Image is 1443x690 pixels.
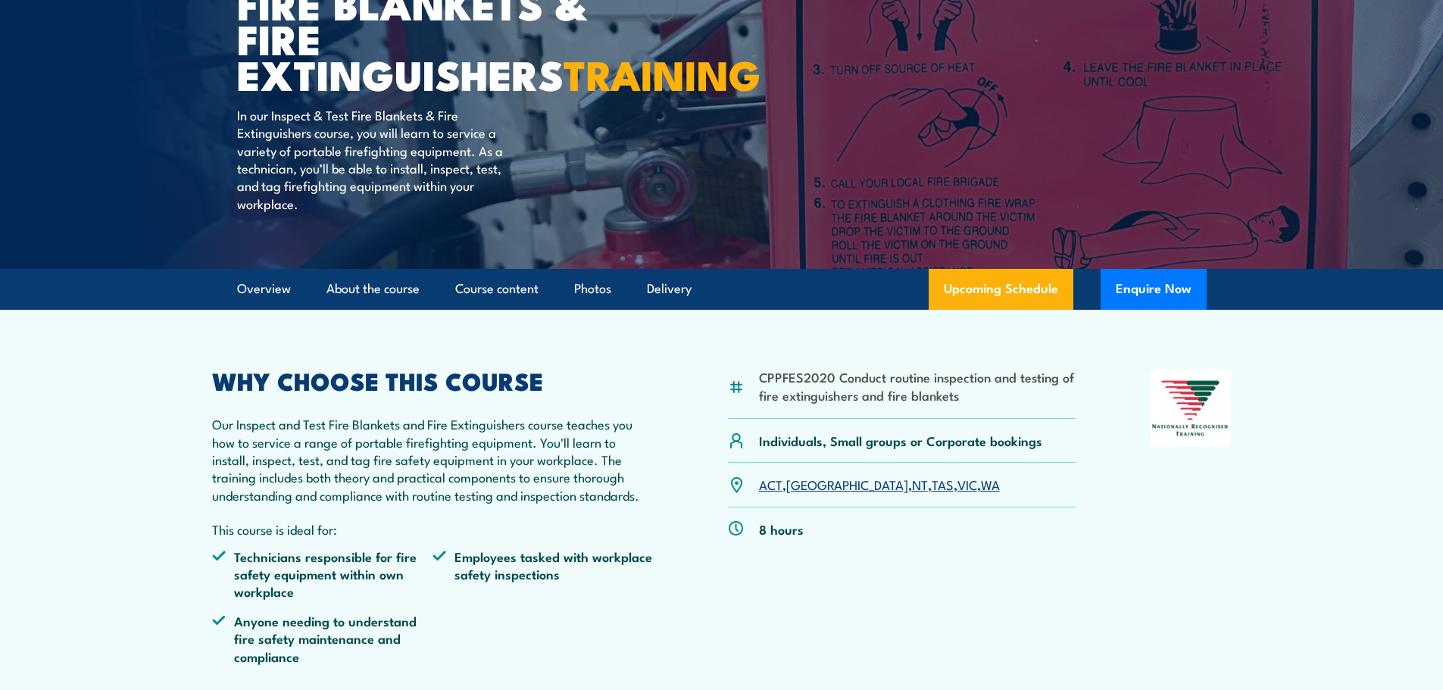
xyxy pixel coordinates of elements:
a: NT [912,475,928,493]
a: Photos [574,269,611,309]
p: In our Inspect & Test Fire Blankets & Fire Extinguishers course, you will learn to service a vari... [237,106,514,212]
a: TAS [932,475,954,493]
a: WA [981,475,1000,493]
img: Nationally Recognised Training logo. [1150,370,1232,447]
a: Upcoming Schedule [929,269,1073,310]
a: Delivery [647,269,692,309]
p: Individuals, Small groups or Corporate bookings [759,432,1042,449]
button: Enquire Now [1101,269,1207,310]
p: This course is ideal for: [212,520,654,538]
li: CPPFES2020 Conduct routine inspection and testing of fire extinguishers and fire blankets [759,368,1076,404]
a: About the course [326,269,420,309]
a: ACT [759,475,782,493]
a: [GEOGRAPHIC_DATA] [786,475,908,493]
strong: TRAINING [564,42,761,105]
a: Course content [455,269,539,309]
h2: WHY CHOOSE THIS COURSE [212,370,654,391]
p: 8 hours [759,520,804,538]
li: Employees tasked with workplace safety inspections [433,548,654,601]
li: Anyone needing to understand fire safety maintenance and compliance [212,612,433,665]
p: , , , , , [759,476,1000,493]
li: Technicians responsible for fire safety equipment within own workplace [212,548,433,601]
p: Our Inspect and Test Fire Blankets and Fire Extinguishers course teaches you how to service a ran... [212,415,654,504]
a: Overview [237,269,291,309]
a: VIC [957,475,977,493]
